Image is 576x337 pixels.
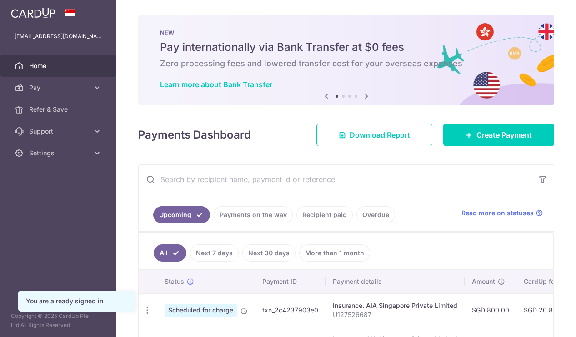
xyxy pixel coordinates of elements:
a: Download Report [316,124,432,146]
input: Search by recipient name, payment id or reference [139,165,532,194]
h4: Payments Dashboard [138,127,251,143]
span: Support [29,127,89,136]
p: [EMAIL_ADDRESS][DOMAIN_NAME] [15,32,102,41]
td: txn_2c4237903e0 [255,293,326,327]
span: Create Payment [476,129,532,140]
span: Refer & Save [29,105,89,114]
a: Overdue [356,206,395,223]
a: More than 1 month [299,244,370,262]
a: Next 30 days [242,244,296,262]
a: Create Payment [443,124,554,146]
span: Status [165,277,184,286]
span: Amount [472,277,495,286]
a: Read more on statuses [461,208,543,218]
img: Bank transfer banner [138,15,554,105]
div: Insurance. AIA Singapore Private Limited [333,301,457,310]
span: Scheduled for charge [165,304,237,317]
p: U127526687 [333,310,457,319]
span: Pay [29,83,89,92]
div: You are already signed in [26,297,127,306]
a: Learn more about Bank Transfer [160,80,272,89]
p: NEW [160,29,532,36]
span: CardUp fee [524,277,558,286]
th: Payment ID [255,270,326,293]
span: Read more on statuses [461,208,534,218]
h6: Zero processing fees and lowered transfer cost for your overseas expenses [160,58,532,69]
span: Download Report [350,129,410,140]
span: Home [29,61,89,70]
a: All [154,244,186,262]
td: SGD 800.00 [465,293,516,327]
a: Payments on the way [214,206,293,223]
img: CardUp [11,7,55,18]
th: Payment details [326,270,465,293]
a: Next 7 days [190,244,239,262]
h5: Pay internationally via Bank Transfer at $0 fees [160,40,532,55]
td: SGD 20.80 [516,293,576,327]
a: Upcoming [153,206,210,223]
span: Settings [29,149,89,158]
a: Recipient paid [296,206,353,223]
